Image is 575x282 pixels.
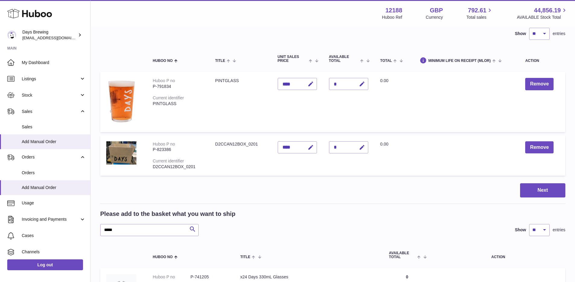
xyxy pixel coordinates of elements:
[22,35,89,40] span: [EMAIL_ADDRESS][DOMAIN_NAME]
[380,59,392,63] span: Total
[7,259,83,270] a: Log out
[466,6,493,20] a: 792.61 Total sales
[22,124,86,130] span: Sales
[22,185,86,191] span: Add Manual Order
[329,55,359,63] span: AVAILABLE Total
[209,135,272,176] td: D2CCAN12BOX_0201
[153,164,203,170] div: D2CCAN12BOX_0201
[153,95,184,100] div: Current identifier
[106,141,136,165] img: D2CCAN12BOX_0201
[517,6,568,20] a: 44,856.19 AVAILABLE Stock Total
[22,109,79,114] span: Sales
[190,274,228,280] dd: P-741205
[380,142,388,146] span: 0.00
[515,227,526,233] label: Show
[209,72,272,132] td: PINTGLASS
[153,84,203,89] div: P-791834
[525,78,554,90] button: Remove
[22,29,77,41] div: Days Brewing
[22,233,86,239] span: Cases
[7,30,16,40] img: helena@daysbrewing.com
[215,59,225,63] span: Title
[153,147,203,152] div: P-823386
[517,14,568,20] span: AVAILABLE Stock Total
[385,6,402,14] strong: 12188
[380,78,388,83] span: 0.00
[153,101,203,107] div: PINTGLASS
[153,59,173,63] span: Huboo no
[22,76,79,82] span: Listings
[431,245,565,265] th: Action
[382,14,402,20] div: Huboo Ref
[430,6,443,14] strong: GBP
[22,154,79,160] span: Orders
[22,249,86,255] span: Channels
[520,183,565,197] button: Next
[426,14,443,20] div: Currency
[153,159,184,163] div: Current identifier
[153,274,190,280] dt: Huboo P no
[525,59,559,63] div: Action
[22,139,86,145] span: Add Manual Order
[100,210,235,218] h2: Please add to the basket what you want to ship
[153,255,173,259] span: Huboo no
[525,141,554,154] button: Remove
[428,59,491,63] span: Minimum Life On Receipt (MLOR)
[389,251,416,259] span: AVAILABLE Total
[22,60,86,66] span: My Dashboard
[468,6,486,14] span: 792.61
[106,78,136,125] img: PINTGLASS
[466,14,493,20] span: Total sales
[553,31,565,37] span: entries
[534,6,561,14] span: 44,856.19
[22,92,79,98] span: Stock
[22,216,79,222] span: Invoicing and Payments
[22,170,86,176] span: Orders
[240,255,250,259] span: Title
[553,227,565,233] span: entries
[153,78,175,83] div: Huboo P no
[153,142,175,146] div: Huboo P no
[278,55,308,63] span: Unit Sales Price
[515,31,526,37] label: Show
[22,200,86,206] span: Usage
